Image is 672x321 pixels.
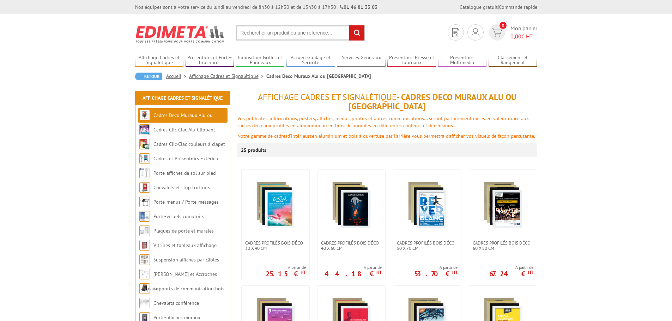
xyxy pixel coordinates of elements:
a: Présentoirs Presse et Journaux [387,55,436,66]
a: Classement et Rangement [489,55,537,66]
sup: HT [528,269,533,275]
img: Porte-menus / Porte-messages [139,197,150,207]
a: [PERSON_NAME] et Accroches tableaux [139,271,217,292]
a: Retour [135,73,162,80]
a: Plaques de porte et murales [153,228,214,234]
img: Plaques de porte et murales [139,226,150,236]
a: Affichage Cadres et Signalétique [143,95,223,101]
a: devis rapide 0 Mon panier 0,00€ HT [487,24,537,41]
span: 0 [500,22,507,29]
span: A partir de [266,265,306,270]
span: A partir de [414,265,458,270]
a: Cadres Clic-Clac Alu Clippant [153,126,215,133]
img: Cadres Profilés Bois Déco 50 x 70 cm [402,180,452,230]
input: Rechercher un produit ou une référence... [236,25,365,41]
a: Services Généraux [337,55,386,66]
a: Chevalets et stop trottoirs [153,184,210,191]
font: en aluminium et bois à ouverture par l'arrière vous permettra d’afficher vos visuels de façon per... [312,133,535,139]
img: Porte-visuels comptoirs [139,211,150,222]
img: Cadres Profilés Bois Déco 40 x 60 cm [327,180,376,230]
img: devis rapide [492,29,502,37]
span: 0,00 [510,33,521,40]
a: Cadres Deco Muraux Alu ou [GEOGRAPHIC_DATA] [139,112,213,133]
a: Présentoirs et Porte-brochures [186,55,234,66]
span: A partir de [325,265,382,270]
a: Accueil Guidage et Sécurité [286,55,335,66]
img: Suspension affiches par câbles [139,254,150,265]
a: Porte-affiches muraux [153,314,200,321]
span: Cadres Profilés Bois Déco 30 x 40 cm [245,240,306,251]
a: Supports de communication bois [153,285,224,292]
span: Cadres Profilés Bois Déco 50 x 70 cm [397,240,458,251]
span: Cadres Profilés Bois Déco 60 x 80 cm [473,240,533,251]
img: devis rapide [452,28,459,37]
a: Affichage Cadres et Signalétique [135,55,184,66]
a: Porte-menus / Porte-messages [153,199,219,205]
sup: HT [376,269,382,275]
font: Notre gamme de cadres [237,133,287,139]
p: 25 produits [241,143,267,157]
a: Porte-visuels comptoirs [153,213,204,220]
a: Exposition Grilles et Panneaux [236,55,285,66]
a: Vitrines et tableaux affichage [153,242,217,248]
a: Chevalets conférence [153,300,199,306]
img: Cadres et Présentoirs Extérieur [139,153,150,164]
div: Nos équipes sont à votre service du lundi au vendredi de 8h30 à 12h30 et de 13h30 à 17h30 [135,4,377,11]
sup: HT [301,269,306,275]
p: 25.15 € [266,272,306,276]
p: 53.70 € [414,272,458,276]
img: Cadres Clic-Clac couleurs à clapet [139,139,150,149]
span: € HT [510,32,537,41]
a: Cadres Profilés Bois Déco 50 x 70 cm [393,240,461,251]
img: Cadres Profilés Bois Déco 60 x 80 cm [478,180,528,230]
a: Affichage Cadres et Signalétique [189,73,266,79]
a: Présentoirs Multimédia [438,55,487,66]
input: rechercher [349,25,364,41]
li: Cadres Deco Muraux Alu ou [GEOGRAPHIC_DATA] [266,73,371,80]
a: Commande rapide [499,4,537,10]
a: Cadres Profilés Bois Déco 30 x 40 cm [242,240,309,251]
img: Porte-affiches de sol sur pied [139,168,150,178]
span: Cadres Profilés Bois Déco 40 x 60 cm [321,240,382,251]
img: Cadres Deco Muraux Alu ou Bois [139,110,150,121]
h1: - Cadres Deco Muraux Alu ou [GEOGRAPHIC_DATA] [237,93,537,111]
a: Cadres Clic-Clac couleurs à clapet [153,141,225,147]
p: 67.24 € [489,272,533,276]
span: Mon panier [510,24,537,41]
a: Suspension affiches par câbles [153,257,219,263]
p: 44.18 € [325,272,382,276]
a: Accueil [166,73,189,79]
img: Edimeta [135,21,225,47]
span: Affichage Cadres et Signalétique [258,92,396,103]
font: Vos publicités, informations, posters, affiches, menus, photos et autres communications... seront... [237,115,529,129]
img: Chevalets et stop trottoirs [139,182,150,193]
sup: HT [452,269,458,275]
a: Catalogue gratuit [460,4,498,10]
a: Cadres Profilés Bois Déco 60 x 80 cm [469,240,537,251]
strong: 01 46 81 33 03 [340,4,377,10]
a: Porte-affiches de sol sur pied [153,170,216,176]
img: Vitrines et tableaux affichage [139,240,150,251]
img: Cadres Profilés Bois Déco 30 x 40 cm [251,180,300,230]
div: | [460,4,537,11]
span: A partir de [489,265,533,270]
a: Cadres et Présentoirs Extérieur [153,155,220,162]
a: Cadres Profilés Bois Déco 40 x 60 cm [317,240,385,251]
img: devis rapide [472,28,479,37]
font: d'intérieurs [287,133,312,139]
